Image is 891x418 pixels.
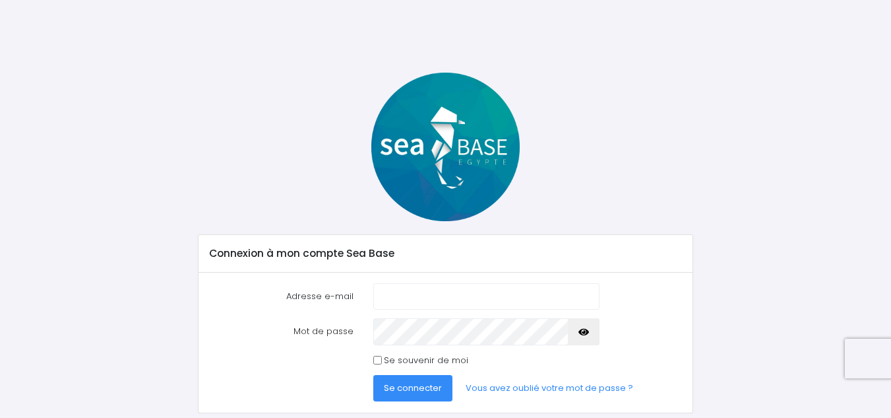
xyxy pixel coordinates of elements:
[384,382,442,394] span: Se connecter
[199,235,692,272] div: Connexion à mon compte Sea Base
[199,283,363,310] label: Adresse e-mail
[384,354,468,367] label: Se souvenir de moi
[455,375,644,401] a: Vous avez oublié votre mot de passe ?
[373,375,452,401] button: Se connecter
[199,318,363,345] label: Mot de passe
